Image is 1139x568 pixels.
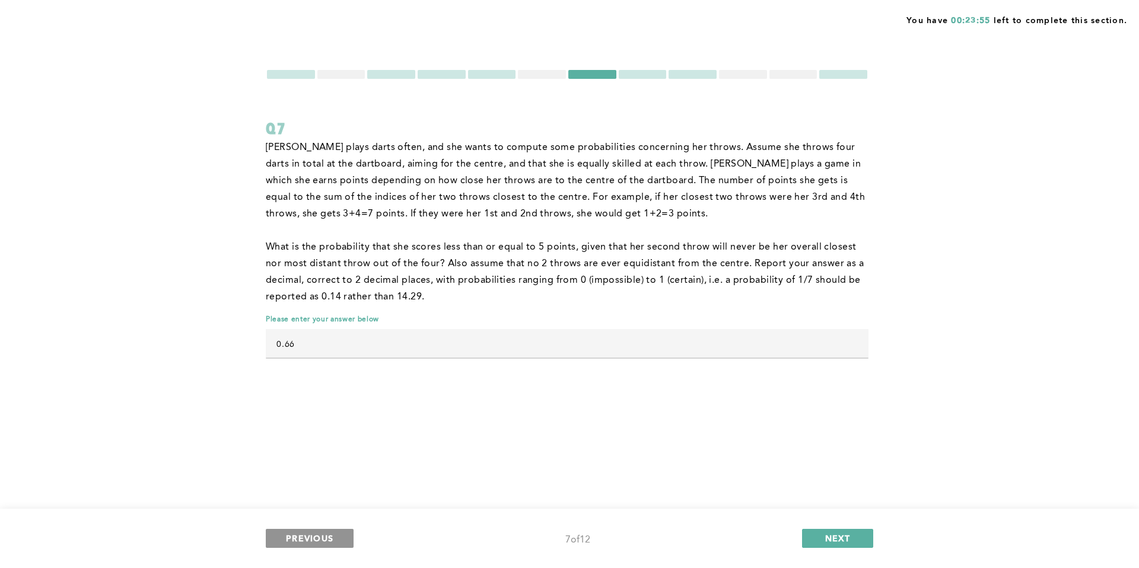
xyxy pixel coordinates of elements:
[906,12,1127,27] span: You have left to complete this section.
[951,17,990,25] span: 00:23:55
[266,529,354,548] button: PREVIOUS
[266,118,868,139] div: Q7
[286,532,333,544] span: PREVIOUS
[802,529,873,548] button: NEXT
[266,315,868,324] span: Please enter your answer below
[565,532,590,548] div: 7 of 12
[266,329,868,358] input: Enter your answer to two decimal places
[266,242,867,302] span: What is the probability that she scores less than or equal to 5 points, given that her second thr...
[266,143,868,219] span: [PERSON_NAME] plays darts often, and she wants to compute some probabilities concerning her throw...
[825,532,851,544] span: NEXT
